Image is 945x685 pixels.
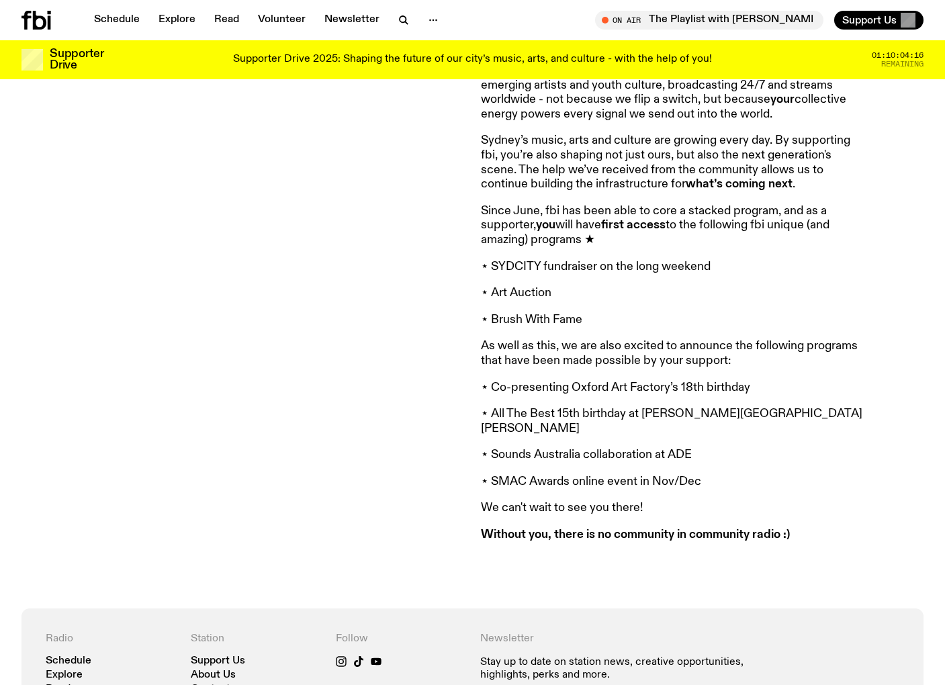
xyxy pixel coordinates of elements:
[481,529,790,541] strong: Without you, there is no community in community radio :)
[233,54,712,66] p: Supporter Drive 2025: Shaping the future of our city’s music, arts, and culture - with the help o...
[481,134,868,191] p: Sydney’s music, arts and culture are growing every day. By supporting fbi, you’re also shaping no...
[480,656,754,682] p: Stay up to date on station news, creative opportunities, highlights, perks and more.
[770,93,795,105] strong: your
[481,204,868,248] p: Since June, fbi has been able to core a stacked program, and as a supporter, will have to the fol...
[481,313,868,328] p: ⋆ Brush With Fame
[481,407,868,436] p: ⋆ All The Best 15th birthday at [PERSON_NAME][GEOGRAPHIC_DATA][PERSON_NAME]
[481,339,868,368] p: As well as this, we are also excited to announce the following programs that have been made possi...
[481,381,868,396] p: ⋆ Co-presenting Oxford Art Factory’s 18th birthday
[481,475,868,490] p: ⋆ SMAC Awards online event in Nov/Dec
[46,656,91,666] a: Schedule
[481,448,868,463] p: ⋆ Sounds Australia collaboration at ADE
[480,633,754,645] h4: Newsletter
[686,178,793,190] strong: what’s coming next
[481,501,868,516] p: We can't wait to see you there!
[481,260,868,275] p: ⋆ SYDCITY fundraiser on the long weekend
[481,286,868,301] p: ⋆ Art Auction
[481,64,868,122] p: This community exists because you make it real. fbi champions emerging artists and youth culture,...
[191,656,245,666] a: Support Us
[834,11,924,30] button: Support Us
[206,11,247,30] a: Read
[595,11,823,30] button: On AirThe Playlist with [PERSON_NAME] and [PERSON_NAME]
[250,11,314,30] a: Volunteer
[536,219,555,231] strong: you
[150,11,204,30] a: Explore
[316,11,388,30] a: Newsletter
[191,633,320,645] h4: Station
[46,670,83,680] a: Explore
[881,60,924,68] span: Remaining
[191,670,236,680] a: About Us
[336,633,465,645] h4: Follow
[601,219,666,231] strong: first access
[50,48,103,71] h3: Supporter Drive
[842,14,897,26] span: Support Us
[86,11,148,30] a: Schedule
[46,633,175,645] h4: Radio
[872,52,924,59] span: 01:10:04:16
